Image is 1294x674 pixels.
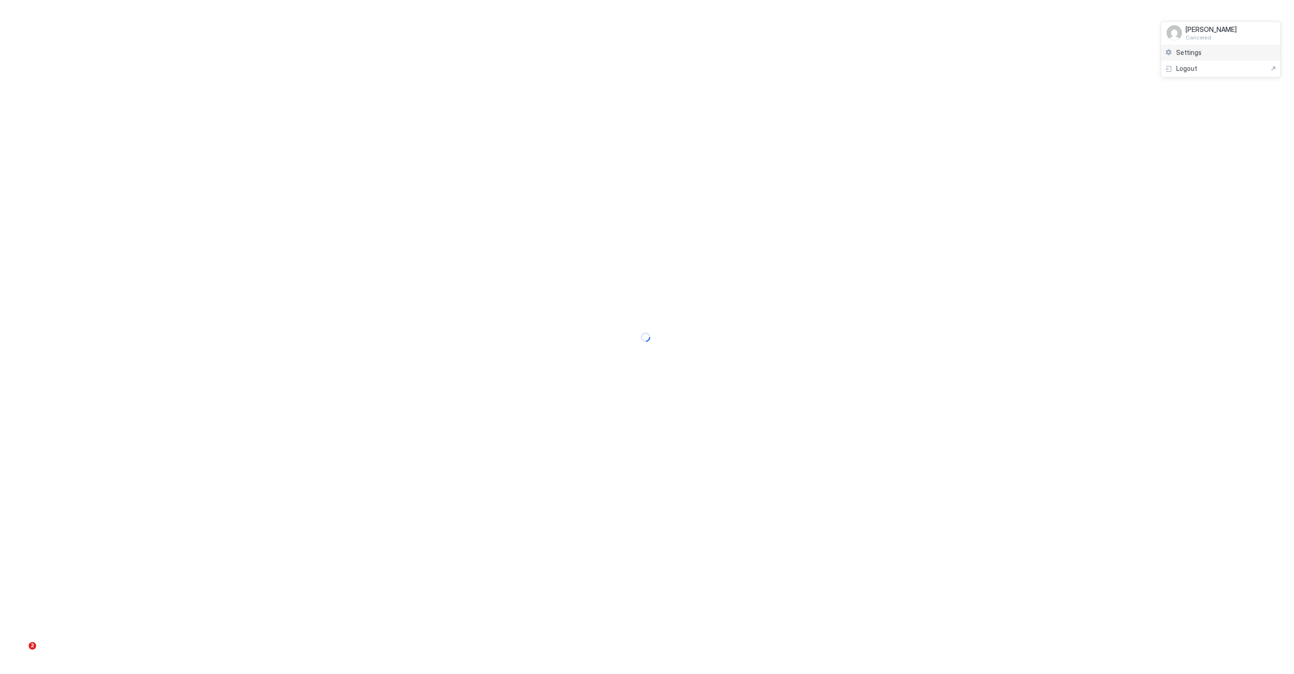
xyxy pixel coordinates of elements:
[1186,34,1237,41] span: Canceled
[1176,48,1202,57] span: Settings
[29,642,36,650] span: 2
[1186,25,1237,34] span: [PERSON_NAME]
[1176,64,1197,73] span: Logout
[9,642,32,665] iframe: Intercom live chat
